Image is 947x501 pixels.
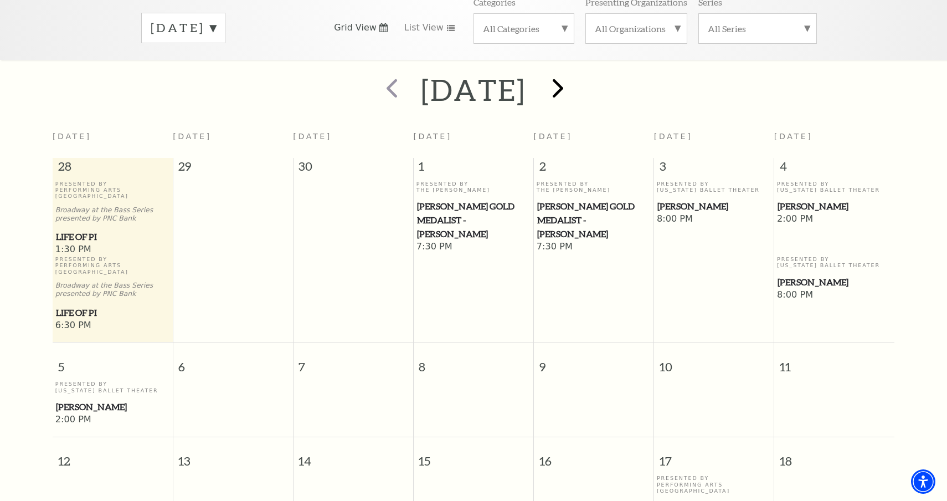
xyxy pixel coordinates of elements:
[56,230,169,244] span: Life of Pi
[414,437,533,476] span: 15
[173,437,293,476] span: 13
[657,475,771,494] p: Presented By Performing Arts [GEOGRAPHIC_DATA]
[421,72,526,108] h2: [DATE]
[53,342,173,381] span: 5
[537,200,651,241] span: [PERSON_NAME] Gold Medalist - [PERSON_NAME]
[534,158,653,180] span: 2
[294,342,413,381] span: 7
[370,70,410,110] button: prev
[657,200,771,213] span: [PERSON_NAME]
[151,19,216,37] label: [DATE]
[708,23,807,34] label: All Series
[414,158,533,180] span: 1
[534,342,653,381] span: 9
[777,256,892,269] p: Presented By [US_STATE] Ballet Theater
[778,200,891,213] span: [PERSON_NAME]
[53,158,173,180] span: 28
[294,437,413,476] span: 14
[55,244,170,256] span: 1:30 PM
[654,342,774,381] span: 10
[53,437,173,476] span: 12
[657,181,771,193] p: Presented By [US_STATE] Ballet Theater
[56,306,169,320] span: Life of Pi
[173,158,293,180] span: 29
[55,181,170,200] p: Presented By Performing Arts [GEOGRAPHIC_DATA]
[654,437,774,476] span: 17
[774,342,894,381] span: 11
[777,200,892,213] a: Peter Pan
[657,213,771,226] span: 8:00 PM
[55,306,170,320] a: Life of Pi
[334,22,377,34] span: Grid View
[416,241,531,253] span: 7:30 PM
[414,342,533,381] span: 8
[55,206,170,223] p: Broadway at the Bass Series presented by PNC Bank
[537,70,577,110] button: next
[55,282,170,298] p: Broadway at the Bass Series presented by PNC Bank
[416,181,531,193] p: Presented By The [PERSON_NAME]
[55,256,170,275] p: Presented By Performing Arts [GEOGRAPHIC_DATA]
[55,400,170,414] a: Peter Pan
[55,414,170,426] span: 2:00 PM
[657,200,771,213] a: Peter Pan
[293,132,332,141] span: [DATE]
[595,23,678,34] label: All Organizations
[537,181,651,193] p: Presented By The [PERSON_NAME]
[53,132,91,141] span: [DATE]
[777,181,892,193] p: Presented By [US_STATE] Ballet Theater
[55,381,170,393] p: Presented By [US_STATE] Ballet Theater
[56,400,169,414] span: [PERSON_NAME]
[173,132,212,141] span: [DATE]
[55,320,170,332] span: 6:30 PM
[774,437,894,476] span: 18
[537,200,651,241] a: Cliburn Gold Medalist - Aristo Sham
[774,132,813,141] span: [DATE]
[404,22,444,34] span: List View
[777,275,892,289] a: Peter Pan
[774,158,894,180] span: 4
[777,213,892,226] span: 2:00 PM
[534,132,573,141] span: [DATE]
[654,132,693,141] span: [DATE]
[483,23,565,34] label: All Categories
[537,241,651,253] span: 7:30 PM
[777,289,892,301] span: 8:00 PM
[417,200,531,241] span: [PERSON_NAME] Gold Medalist - [PERSON_NAME]
[911,469,935,494] div: Accessibility Menu
[534,437,653,476] span: 16
[413,132,452,141] span: [DATE]
[173,342,293,381] span: 6
[55,230,170,244] a: Life of Pi
[416,200,531,241] a: Cliburn Gold Medalist - Aristo Sham
[294,158,413,180] span: 30
[654,158,774,180] span: 3
[778,275,891,289] span: [PERSON_NAME]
